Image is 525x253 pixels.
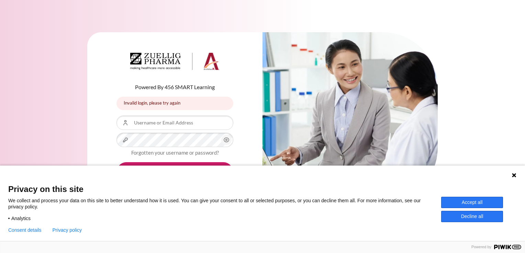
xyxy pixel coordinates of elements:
[8,184,517,194] span: Privacy on this site
[116,162,233,182] button: Log in
[441,211,503,222] button: Decline all
[116,116,233,130] input: Username or Email Address
[469,245,494,249] span: Powered by
[131,149,219,156] a: Forgotten your username or password?
[116,83,233,91] p: Powered By 456 SMART Learning
[130,53,220,70] img: Architeck
[8,197,441,210] p: We collect and process your data on this site to better understand how it is used. You can give y...
[53,227,82,233] a: Privacy policy
[116,97,233,110] div: Invalid login, please try again
[8,227,42,233] button: Consent details
[130,53,220,73] a: Architeck
[11,215,31,221] span: Analytics
[441,197,503,208] button: Accept all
